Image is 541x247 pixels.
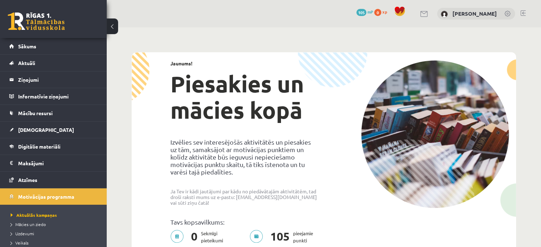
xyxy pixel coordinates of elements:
[267,230,293,244] span: 105
[170,218,318,226] p: Tavs kopsavilkums:
[9,55,98,71] a: Aktuāli
[9,138,98,155] a: Digitālie materiāli
[187,230,201,244] span: 0
[9,38,98,54] a: Sākums
[11,240,28,246] span: Veikals
[452,10,497,17] a: [PERSON_NAME]
[382,9,387,15] span: xp
[18,60,35,66] span: Aktuāli
[11,230,100,237] a: Uzdevumi
[170,71,318,123] h1: Piesakies un mācies kopā
[11,212,100,218] a: Aktuālās kampaņas
[356,9,373,15] a: 105 mP
[9,188,98,205] a: Motivācijas programma
[8,12,65,30] a: Rīgas 1. Tālmācības vidusskola
[170,230,227,244] p: Sekmīgi pieteikumi
[18,127,74,133] span: [DEMOGRAPHIC_DATA]
[9,155,98,171] a: Maksājumi
[18,143,60,150] span: Digitālie materiāli
[11,240,100,246] a: Veikals
[374,9,391,15] a: 0 xp
[9,71,98,88] a: Ziņojumi
[18,177,37,183] span: Atzīmes
[250,230,317,244] p: pieejamie punkti
[9,122,98,138] a: [DEMOGRAPHIC_DATA]
[374,9,381,16] span: 0
[441,11,448,18] img: Esmeralda Ķeviša
[170,188,318,205] p: Ja Tev ir kādi jautājumi par kādu no piedāvātajām aktivitātēm, tad droši raksti mums uz e-pastu: ...
[170,60,192,66] strong: Jaunums!
[18,43,36,49] span: Sākums
[18,88,98,104] legend: Informatīvie ziņojumi
[18,155,98,171] legend: Maksājumi
[170,138,318,176] p: Izvēlies sev interesējošās aktivitātēs un piesakies uz tām, samaksājot ar motivācijas punktiem un...
[18,193,74,200] span: Motivācijas programma
[356,9,366,16] span: 105
[367,9,373,15] span: mP
[11,221,100,227] a: Mācies un ziedo
[11,231,34,236] span: Uzdevumi
[9,105,98,121] a: Mācību resursi
[18,110,53,116] span: Mācību resursi
[361,60,509,208] img: campaign-image-1c4f3b39ab1f89d1fca25a8facaab35ebc8e40cf20aedba61fd73fb4233361ac.png
[9,88,98,104] a: Informatīvie ziņojumi
[11,221,46,227] span: Mācies un ziedo
[11,212,57,218] span: Aktuālās kampaņas
[18,71,98,88] legend: Ziņojumi
[9,172,98,188] a: Atzīmes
